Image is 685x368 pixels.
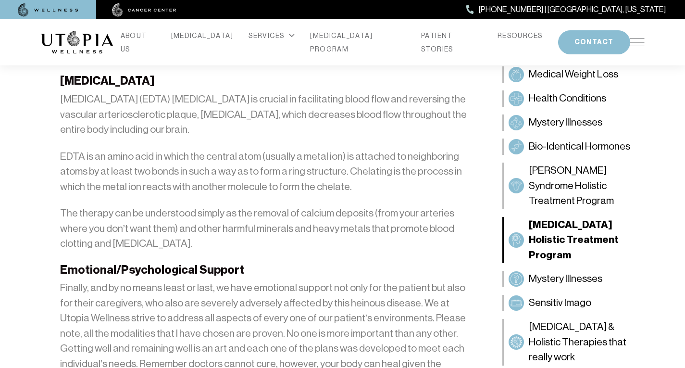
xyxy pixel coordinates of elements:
[498,29,543,42] a: RESOURCES
[511,69,522,80] img: Medical Weight Loss
[502,139,645,155] a: Bio-Identical HormonesBio-Identical Hormones
[60,206,472,252] p: The therapy can be understood simply as the removal of calcium deposits (from your arteries where...
[60,149,472,195] p: EDTA is an amino acid in which the central atom (usually a metal ion) is attached to neighboring ...
[502,66,645,83] a: Medical Weight LossMedical Weight Loss
[502,319,645,366] a: Long COVID & Holistic Therapies that really work[MEDICAL_DATA] & Holistic Therapies that really work
[112,3,176,17] img: cancer center
[502,114,645,131] a: Mystery IllnessesMystery Illnesses
[529,295,591,311] span: Sensitiv Imago
[479,3,666,16] span: [PHONE_NUMBER] | [GEOGRAPHIC_DATA], [US_STATE]
[529,163,640,209] span: [PERSON_NAME] Syndrome Holistic Treatment Program
[529,67,618,82] span: Medical Weight Loss
[511,93,522,104] img: Health Conditions
[60,74,154,88] strong: [MEDICAL_DATA]
[502,271,645,287] a: Mystery IllnessesMystery Illnesses
[511,234,522,246] img: Dementia Holistic Treatment Program
[529,319,640,365] span: [MEDICAL_DATA] & Holistic Therapies that really work
[60,263,244,277] strong: Emotional/Psychological Support
[529,217,640,263] span: [MEDICAL_DATA] Holistic Treatment Program
[502,295,645,311] a: Sensitiv ImagoSensitiv Imago
[502,217,645,264] a: Dementia Holistic Treatment Program[MEDICAL_DATA] Holistic Treatment Program
[421,29,482,56] a: PATIENT STORIES
[558,30,630,54] button: CONTACT
[41,31,113,54] img: logo
[511,180,522,191] img: Sjögren’s Syndrome Holistic Treatment Program
[529,139,630,154] span: Bio-Identical Hormones
[529,271,602,287] span: Mystery Illnesses
[60,92,472,138] p: [MEDICAL_DATA] (EDTA) [MEDICAL_DATA] is crucial in facilitating blood flow and reversing the vasc...
[502,163,645,209] a: Sjögren’s Syndrome Holistic Treatment Program[PERSON_NAME] Syndrome Holistic Treatment Program
[171,29,234,42] a: [MEDICAL_DATA]
[511,273,522,285] img: Mystery Illnesses
[511,297,522,309] img: Sensitiv Imago
[529,91,606,106] span: Health Conditions
[18,3,78,17] img: wellness
[310,29,406,56] a: [MEDICAL_DATA] PROGRAM
[529,115,602,130] span: Mystery Illnesses
[466,3,666,16] a: [PHONE_NUMBER] | [GEOGRAPHIC_DATA], [US_STATE]
[511,336,522,348] img: Long COVID & Holistic Therapies that really work
[249,29,295,42] div: SERVICES
[511,117,522,128] img: Mystery Illnesses
[630,38,645,46] img: icon-hamburger
[121,29,156,56] a: ABOUT US
[511,141,522,152] img: Bio-Identical Hormones
[502,90,645,107] a: Health ConditionsHealth Conditions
